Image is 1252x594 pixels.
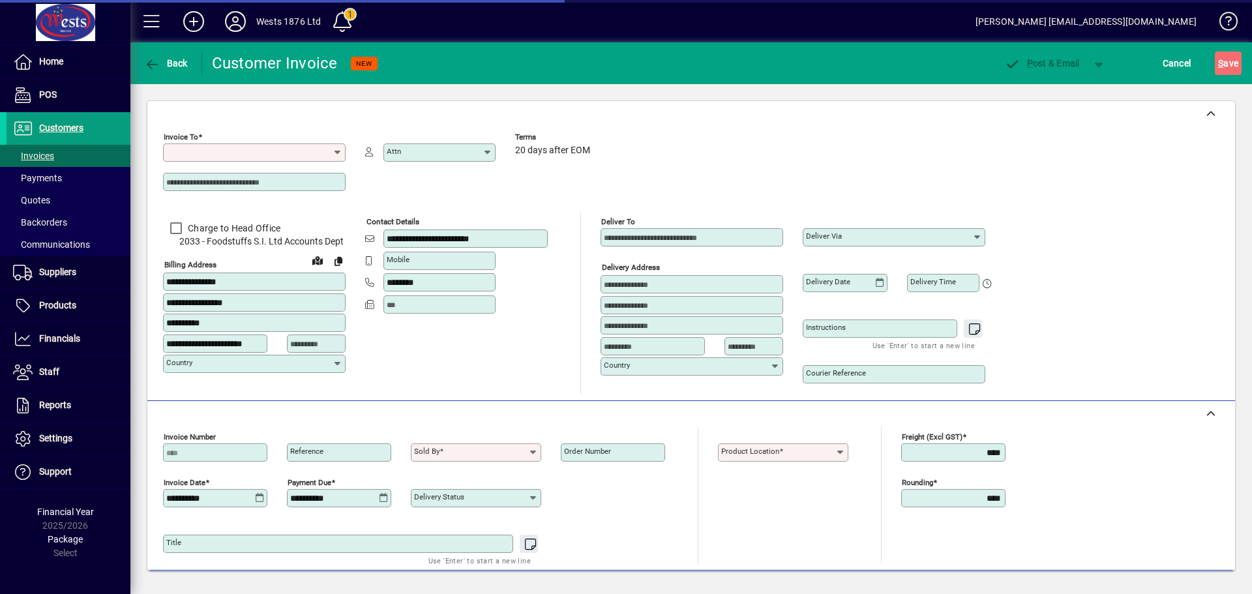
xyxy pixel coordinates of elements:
span: Quotes [13,195,50,205]
div: [PERSON_NAME] [EMAIL_ADDRESS][DOMAIN_NAME] [976,11,1197,32]
mat-label: Country [166,358,192,367]
a: Home [7,46,130,78]
span: S [1218,58,1223,68]
span: ost & Email [1004,58,1080,68]
mat-label: Payment due [288,478,331,487]
span: Customers [39,123,83,133]
div: Wests 1876 Ltd [256,11,321,32]
a: Knowledge Base [1210,3,1236,45]
a: Suppliers [7,256,130,289]
span: Support [39,466,72,477]
span: Staff [39,366,59,377]
span: Invoices [13,151,54,161]
button: Profile [215,10,256,33]
button: Back [141,52,191,75]
span: Communications [13,239,90,250]
button: Save [1215,52,1242,75]
mat-label: Delivery status [414,492,464,501]
span: Settings [39,433,72,443]
mat-label: Rounding [902,478,933,487]
span: 20 days after EOM [515,145,590,156]
a: Financials [7,323,130,355]
span: Financial Year [37,507,94,517]
span: NEW [356,59,372,68]
mat-label: Deliver via [806,231,842,241]
a: POS [7,79,130,111]
span: Back [144,58,188,68]
mat-label: Deliver To [601,217,635,226]
mat-label: Reference [290,447,323,456]
button: Cancel [1159,52,1195,75]
span: Package [48,534,83,544]
a: Reports [7,389,130,422]
a: Staff [7,356,130,389]
mat-label: Courier Reference [806,368,866,378]
mat-label: Mobile [387,255,410,264]
div: Customer Invoice [212,53,338,74]
a: Support [7,456,130,488]
mat-label: Instructions [806,323,846,332]
mat-label: Delivery time [910,277,956,286]
span: Backorders [13,217,67,228]
span: POS [39,89,57,100]
span: P [1027,58,1033,68]
a: Settings [7,423,130,455]
span: Terms [515,133,593,141]
a: Products [7,290,130,322]
mat-label: Title [166,538,181,547]
a: Quotes [7,189,130,211]
span: Cancel [1163,53,1191,74]
mat-label: Freight (excl GST) [902,432,962,441]
mat-label: Sold by [414,447,440,456]
mat-hint: Use 'Enter' to start a new line [428,553,531,568]
mat-label: Order number [564,447,611,456]
a: Backorders [7,211,130,233]
span: Financials [39,333,80,344]
button: Post & Email [998,52,1086,75]
span: ave [1218,53,1238,74]
mat-label: Country [604,361,630,370]
a: Communications [7,233,130,256]
mat-label: Attn [387,147,401,156]
span: Products [39,300,76,310]
mat-hint: Use 'Enter' to start a new line [872,338,975,353]
span: Suppliers [39,267,76,277]
mat-label: Delivery date [806,277,850,286]
span: 2033 - Foodstuffs S.I. Ltd Accounts Dept [163,235,346,248]
mat-label: Invoice To [164,132,198,141]
mat-label: Invoice date [164,478,205,487]
app-page-header-button: Back [130,52,202,75]
span: Reports [39,400,71,410]
a: View on map [307,250,328,271]
a: Payments [7,167,130,189]
span: Home [39,56,63,67]
label: Charge to Head Office [185,222,280,235]
button: Add [173,10,215,33]
mat-label: Invoice number [164,432,216,441]
span: Payments [13,173,62,183]
a: Invoices [7,145,130,167]
button: Copy to Delivery address [328,250,349,271]
mat-label: Product location [721,447,779,456]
